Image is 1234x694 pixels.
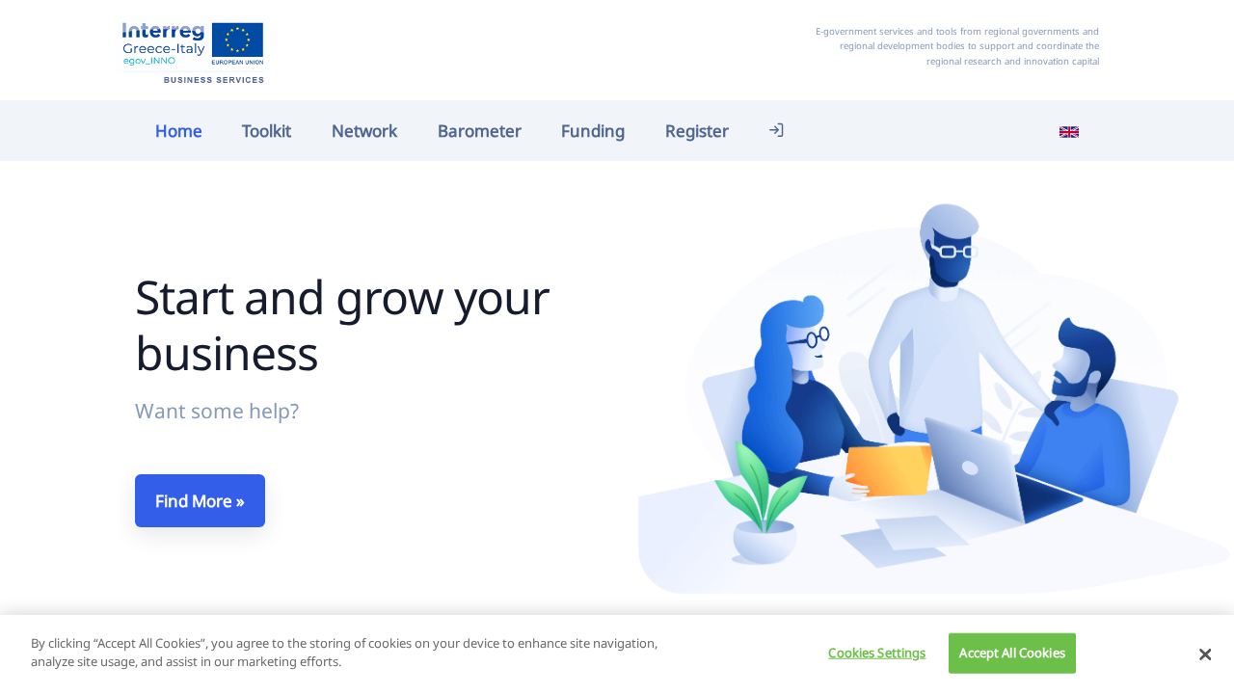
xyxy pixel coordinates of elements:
[1060,122,1079,142] img: en_flag.svg
[1199,646,1211,663] button: Close
[311,110,417,151] a: Network
[135,474,265,527] a: Find More »
[417,110,542,151] a: Barometer
[116,14,270,86] img: Home
[135,269,598,380] h1: Start and grow your business
[135,395,598,428] p: Want some help?
[812,634,932,673] button: Cookies Settings
[949,633,1075,674] button: Accept All Cookies
[135,110,223,151] a: Home
[645,110,749,151] a: Register
[223,110,312,151] a: Toolkit
[31,634,679,672] p: By clicking “Accept All Cookies”, you agree to the storing of cookies on your device to enhance s...
[541,110,645,151] a: Funding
